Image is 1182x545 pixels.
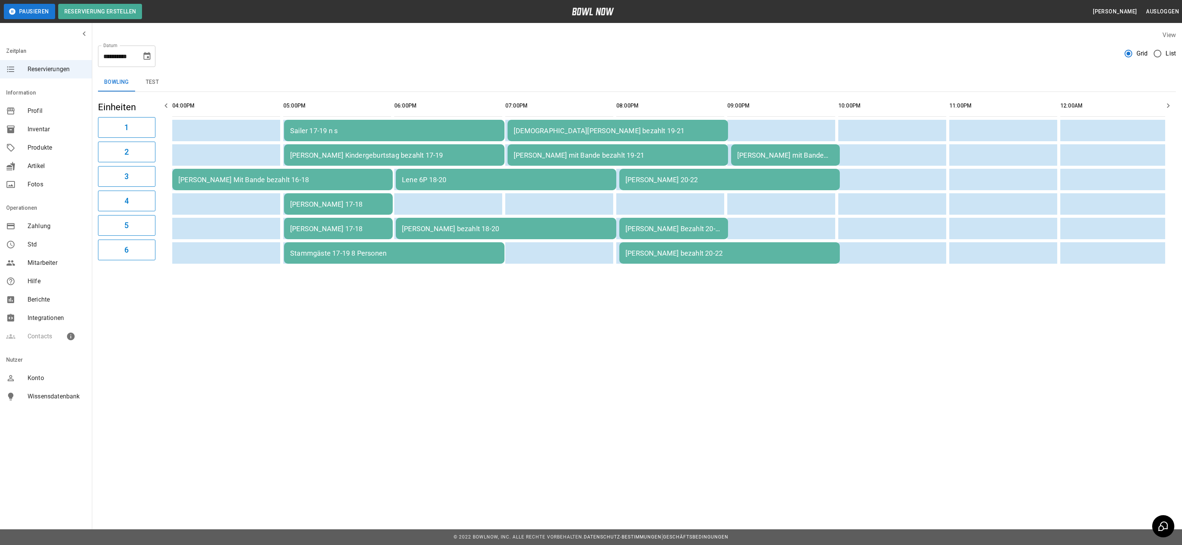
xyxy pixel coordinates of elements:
span: Berichte [28,295,86,304]
h6: 4 [124,195,129,207]
button: 6 [98,240,155,260]
th: 07:00PM [505,95,613,117]
button: [PERSON_NAME] [1090,5,1140,19]
div: Sailer 17-19 n s [290,127,498,135]
div: [PERSON_NAME] Bezahlt 20-21 [625,225,722,233]
span: Artikel [28,162,86,171]
span: Inventar [28,125,86,134]
h6: 2 [124,146,129,158]
button: 5 [98,215,155,236]
h6: 3 [124,170,129,183]
span: © 2022 BowlNow, Inc. Alle Rechte vorbehalten. [454,534,584,540]
a: Geschäftsbedingungen [663,534,728,540]
h6: 6 [124,244,129,256]
div: inventory tabs [98,73,1176,91]
button: Reservierung erstellen [58,4,142,19]
div: [PERSON_NAME] mit Bande bezahlt 19-21 [514,151,722,159]
h5: Einheiten [98,101,155,113]
div: [PERSON_NAME] Kindergeburtstag bezahlt 17-19 [290,151,498,159]
span: Wissensdatenbank [28,392,86,401]
th: 08:00PM [616,95,724,117]
th: 06:00PM [394,95,502,117]
span: Konto [28,374,86,383]
button: Choose date, selected date is 12. Sep. 2025 [139,49,155,64]
label: View [1162,31,1176,39]
button: Bowling [98,73,135,91]
span: Hilfe [28,277,86,286]
span: List [1166,49,1176,58]
span: Reservierungen [28,65,86,74]
button: 3 [98,166,155,187]
img: logo [572,8,614,15]
div: [PERSON_NAME] 20-22 [625,176,834,184]
div: Stammgäste 17-19 8 Personen [290,249,498,257]
button: Ausloggen [1143,5,1182,19]
button: 4 [98,191,155,211]
span: Profil [28,106,86,116]
div: [DEMOGRAPHIC_DATA][PERSON_NAME] bezahlt 19-21 [514,127,722,135]
table: sticky table [169,92,1178,267]
div: [PERSON_NAME] mit Bande bezahlt 21-22 [737,151,834,159]
a: Datenschutz-Bestimmungen [584,534,661,540]
div: [PERSON_NAME] bezahlt 18-20 [402,225,610,233]
h6: 5 [124,219,129,232]
th: 05:00PM [283,95,391,117]
span: Integrationen [28,313,86,323]
span: Grid [1136,49,1148,58]
button: 1 [98,117,155,138]
span: Zahlung [28,222,86,231]
span: Fotos [28,180,86,189]
button: Pausieren [4,4,55,19]
button: 2 [98,142,155,162]
div: [PERSON_NAME] Mit Bande bezahlt 16-18 [178,176,387,184]
span: Produkte [28,143,86,152]
div: [PERSON_NAME] bezahlt 20-22 [625,249,834,257]
div: [PERSON_NAME] 17-18 [290,200,387,208]
span: Std [28,240,86,249]
div: Lene 6P 18-20 [402,176,610,184]
th: 04:00PM [172,95,280,117]
h6: 1 [124,121,129,134]
span: Mitarbeiter [28,258,86,268]
button: test [135,73,170,91]
div: [PERSON_NAME] 17-18 [290,225,387,233]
